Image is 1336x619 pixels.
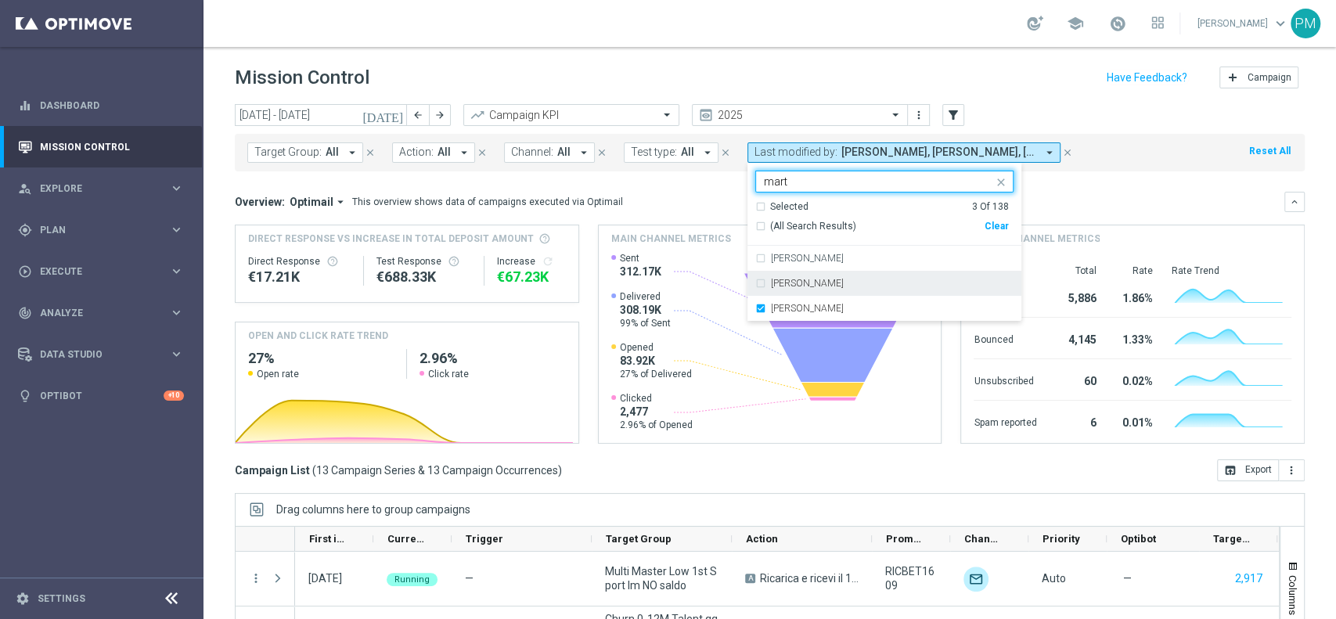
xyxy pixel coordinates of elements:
i: close [477,147,488,158]
span: Promotions [886,533,924,545]
i: preview [698,107,714,123]
span: Multi Master Low 1st Sport lm NO saldo [605,564,718,592]
ng-dropdown-panel: Options list [747,200,1021,322]
img: Optimail [963,567,988,592]
button: more_vert [1279,459,1305,481]
span: Campaign [1248,72,1291,83]
h4: Other channel metrics [974,232,1100,246]
span: First in Range [309,533,347,545]
span: Plan [40,225,169,235]
span: Test type: [631,146,677,159]
i: arrow_back [412,110,423,121]
i: add [1226,71,1239,84]
button: [DATE] [360,104,407,128]
span: — [465,572,474,585]
span: Explore [40,184,169,193]
div: Optibot [18,375,184,416]
div: Direct Response [248,255,351,268]
i: settings [16,592,30,606]
span: Action: [399,146,434,159]
span: A [745,574,755,583]
span: All [438,146,451,159]
button: arrow_back [407,104,429,126]
h2: 2.96% [420,349,565,368]
div: 3 Of 138 [972,200,1009,214]
button: close [363,144,377,161]
span: keyboard_arrow_down [1272,15,1289,32]
button: Optimail arrow_drop_down [285,195,352,209]
a: Optibot [40,375,164,416]
i: equalizer [18,99,32,113]
button: Mission Control [17,141,185,153]
button: Data Studio keyboard_arrow_right [17,348,185,361]
button: keyboard_arrow_down [1284,192,1305,212]
i: keyboard_arrow_right [169,222,184,237]
i: close [995,176,1007,189]
button: more_vert [249,571,263,585]
div: Row Groups [276,503,470,516]
a: [PERSON_NAME]keyboard_arrow_down [1196,12,1291,35]
div: 0.01% [1115,408,1152,434]
span: Auto [1042,572,1066,585]
span: Trigger [466,533,503,545]
div: track_changes Analyze keyboard_arrow_right [17,307,185,319]
div: Rate Trend [1171,265,1291,277]
i: keyboard_arrow_down [1289,196,1300,207]
input: Select date range [235,104,407,126]
span: 83.92K [620,354,692,368]
span: Last modified by: [754,146,837,159]
button: Channel: All arrow_drop_down [504,142,595,163]
div: Explore [18,182,169,196]
span: Direct Response VS Increase In Total Deposit Amount [248,232,534,246]
i: arrow_forward [434,110,445,121]
span: Optibot [1121,533,1156,545]
div: €67,234 [497,268,566,286]
div: Total [1055,265,1096,277]
button: equalizer Dashboard [17,99,185,112]
span: All [326,146,339,159]
button: refresh [542,255,554,268]
div: Marta Chiappani [755,246,1014,271]
button: Test type: All arrow_drop_down [624,142,718,163]
div: Martina Troia [755,271,1014,296]
i: more_vert [1285,464,1298,477]
button: gps_fixed Plan keyboard_arrow_right [17,224,185,236]
div: 0.02% [1115,367,1152,392]
div: Data Studio [18,347,169,362]
span: Target Group [606,533,672,545]
span: Targeted Customers [1213,533,1251,545]
h4: OPEN AND CLICK RATE TREND [248,329,388,343]
colored-tag: Running [387,571,438,586]
span: ( [312,463,316,477]
span: 13 Campaign Series & 13 Campaign Occurrences [316,463,558,477]
div: Dashboard [18,85,184,126]
i: keyboard_arrow_right [169,264,184,279]
button: close [1061,144,1075,161]
div: lightbulb Optibot +10 [17,390,185,402]
div: 4,145 [1055,326,1096,351]
span: Current Status [387,533,425,545]
i: close [365,147,376,158]
i: arrow_drop_down [577,146,591,160]
div: +10 [164,390,184,401]
div: Bounced [974,326,1036,351]
div: Plan [18,223,169,237]
div: Mission Control [18,126,184,167]
i: keyboard_arrow_right [169,347,184,362]
button: Last modified by: [PERSON_NAME], [PERSON_NAME], [PERSON_NAME] arrow_drop_down [747,142,1061,163]
span: ) [558,463,562,477]
i: play_circle_outline [18,265,32,279]
span: Priority [1043,533,1080,545]
i: person_search [18,182,32,196]
i: [DATE] [362,108,405,122]
h2: 27% [248,349,394,368]
div: play_circle_outline Execute keyboard_arrow_right [17,265,185,278]
span: 27% of Delivered [620,368,692,380]
i: track_changes [18,306,32,320]
i: open_in_browser [1224,464,1237,477]
div: Test Response [376,255,472,268]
